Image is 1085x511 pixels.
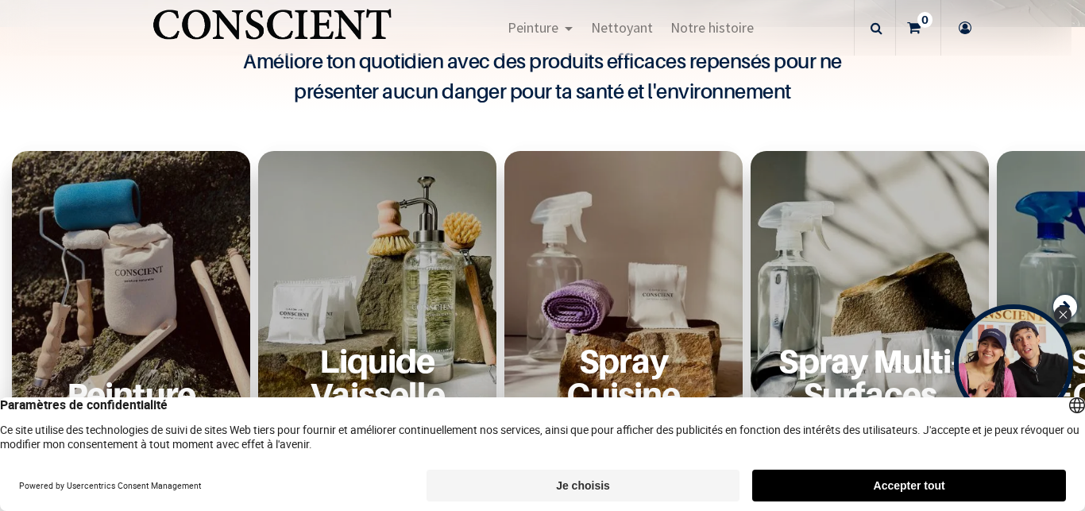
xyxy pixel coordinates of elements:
[954,304,1073,424] div: Open Tolstoy
[225,46,860,106] h4: Améliore ton quotidien avec des produits efficaces repensés pour ne présenter aucun danger pour t...
[954,304,1073,424] div: Open Tolstoy widget
[1054,306,1071,323] div: Close Tolstoy widget
[31,377,231,410] a: Peinture
[670,18,754,37] span: Notre histoire
[523,344,724,410] a: Spray Cuisine
[1053,295,1077,319] div: Next slide
[12,151,250,461] div: 1 / 6
[751,151,989,461] div: 4 / 6
[770,344,970,410] a: Spray Multi-Surfaces
[917,12,932,28] sup: 0
[504,151,743,461] div: 3 / 6
[14,14,61,61] button: Open chat widget
[258,151,496,461] div: 2 / 6
[591,18,653,37] span: Nettoyant
[508,18,558,37] span: Peinture
[954,304,1073,424] div: Tolstoy bubble widget
[277,344,477,410] a: Liquide Vaisselle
